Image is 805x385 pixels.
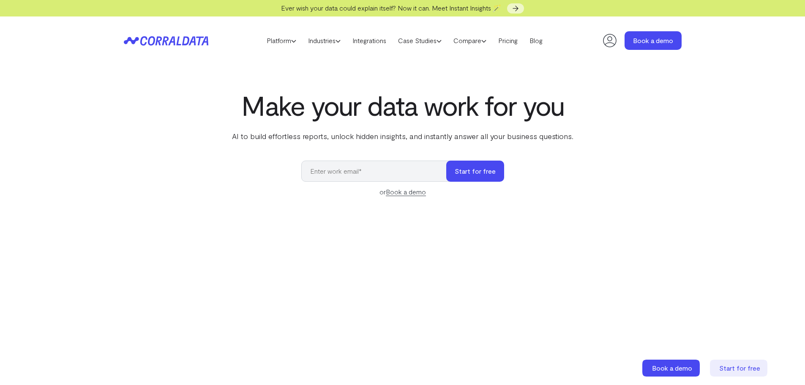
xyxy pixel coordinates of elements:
[446,161,504,182] button: Start for free
[302,34,347,47] a: Industries
[492,34,524,47] a: Pricing
[524,34,548,47] a: Blog
[347,34,392,47] a: Integrations
[261,34,302,47] a: Platform
[392,34,448,47] a: Case Studies
[625,31,682,50] a: Book a demo
[652,364,692,372] span: Book a demo
[230,131,575,142] p: AI to build effortless reports, unlock hidden insights, and instantly answer all your business qu...
[386,188,426,196] a: Book a demo
[710,360,769,377] a: Start for free
[448,34,492,47] a: Compare
[719,364,760,372] span: Start for free
[642,360,701,377] a: Book a demo
[230,90,575,120] h1: Make your data work for you
[281,4,501,12] span: Ever wish your data could explain itself? Now it can. Meet Instant Insights 🪄
[301,187,504,197] div: or
[301,161,455,182] input: Enter work email*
